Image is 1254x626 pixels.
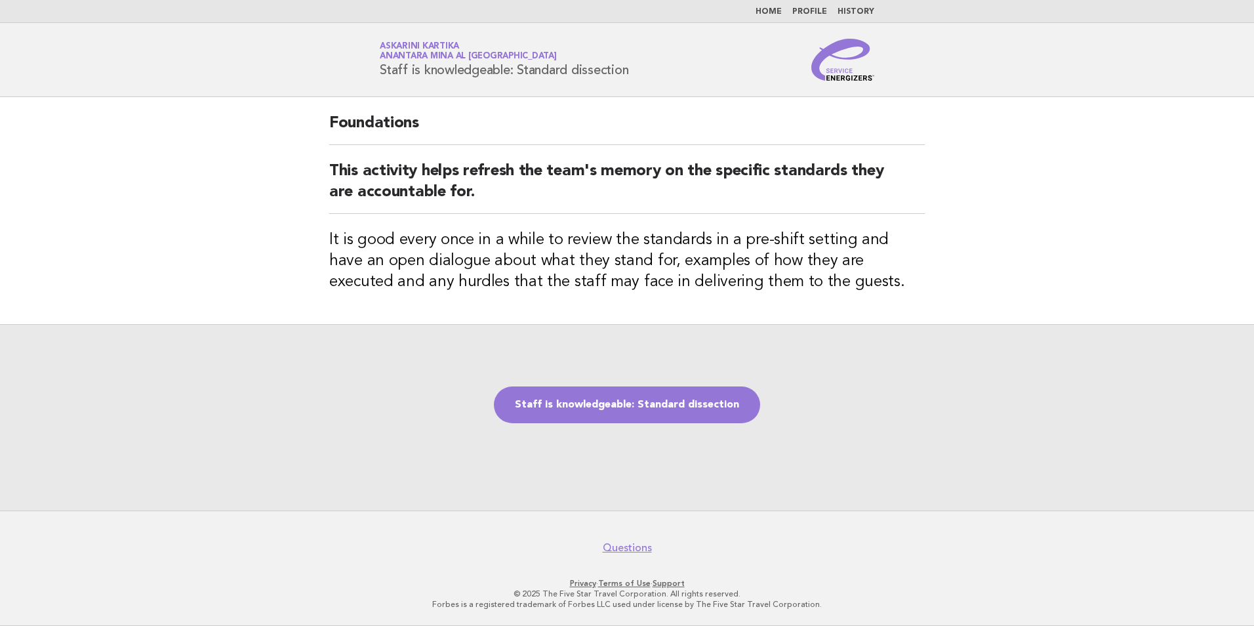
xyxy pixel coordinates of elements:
[598,579,651,588] a: Terms of Use
[380,52,557,61] span: Anantara Mina al [GEOGRAPHIC_DATA]
[329,230,925,293] h3: It is good every once in a while to review the standards in a pre-shift setting and have an open ...
[226,599,1028,610] p: Forbes is a registered trademark of Forbes LLC used under license by The Five Star Travel Corpora...
[811,39,874,81] img: Service Energizers
[838,8,874,16] a: History
[756,8,782,16] a: Home
[329,161,925,214] h2: This activity helps refresh the team's memory on the specific standards they are accountable for.
[653,579,685,588] a: Support
[226,578,1028,589] p: · ·
[603,541,652,554] a: Questions
[226,589,1028,599] p: © 2025 The Five Star Travel Corporation. All rights reserved.
[380,42,557,60] a: Askarini KartikaAnantara Mina al [GEOGRAPHIC_DATA]
[380,43,628,77] h1: Staff is knowledgeable: Standard dissection
[329,113,925,145] h2: Foundations
[570,579,596,588] a: Privacy
[494,386,760,423] a: Staff is knowledgeable: Standard dissection
[792,8,827,16] a: Profile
